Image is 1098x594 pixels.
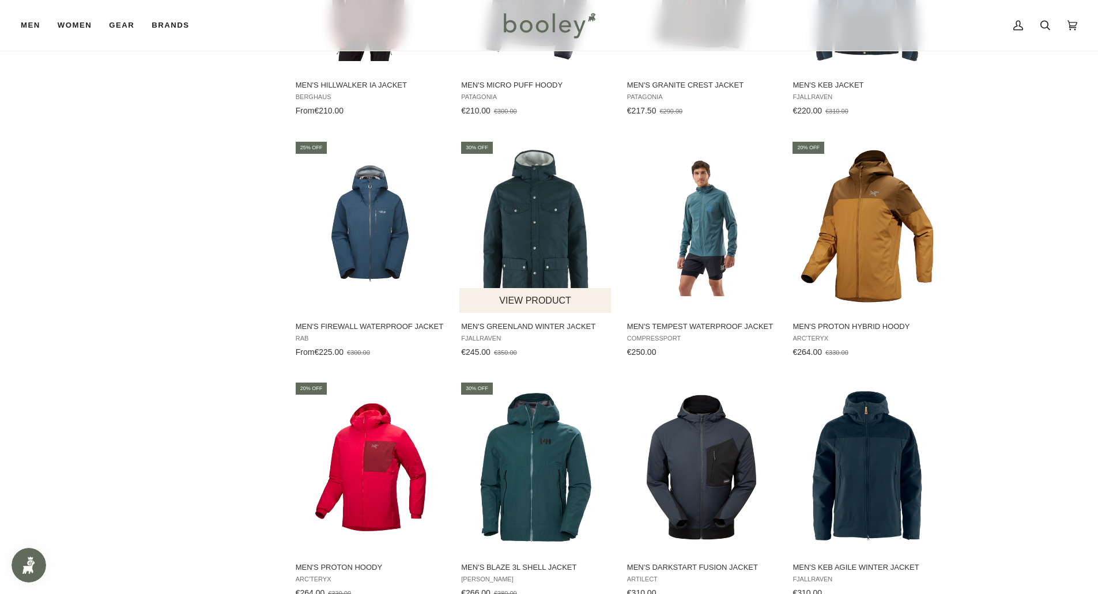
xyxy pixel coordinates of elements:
[499,9,599,42] img: Booley
[627,347,656,357] span: €250.00
[296,335,445,342] span: Rab
[793,106,822,115] span: €220.00
[659,108,682,115] span: €290.00
[627,576,776,583] span: Artilect
[791,150,944,302] img: Arc'teryx Men's Proton Hybrid Hoody Yukon / Relic - Booley Galway
[791,391,944,544] img: Fjallraven Men's Keb Agile Winter Jacket Dark Navy - Booley Galway
[296,80,445,90] span: Men's Hillwalker IA Jacket
[793,80,942,90] span: Men's Keb Jacket
[58,20,92,31] span: Women
[461,321,610,332] span: Men's Greenland Winter Jacket
[296,106,315,115] span: From
[793,321,942,332] span: Men's Proton Hybrid Hoody
[825,108,848,115] span: €310.00
[494,349,517,356] span: €350.00
[109,20,134,31] span: Gear
[627,93,776,101] span: Patagonia
[294,140,447,361] a: Men's Firewall Waterproof Jacket
[21,20,40,31] span: Men
[459,391,612,544] img: Helly Hansen Men's Blaze 3L Shell Jacket Dark Creek - Booley Galway
[625,391,778,544] img: Artilect Men's Darkstart Fusion Jacket Dark Slate / Black - Booley Galway
[461,106,490,115] span: €210.00
[296,562,445,573] span: Men's Proton Hoody
[461,576,610,583] span: [PERSON_NAME]
[296,576,445,583] span: Arc'teryx
[625,150,778,302] img: COMPRESSPORT Men's Tempest Waterproof Jacket Stargazer - Booley Galway
[459,140,612,361] a: Men's Greenland Winter Jacket
[294,391,447,544] img: Arc'teryx Men's Proton Hoody Heritage - Booley Galway
[296,347,315,357] span: From
[296,321,445,332] span: Men's Firewall Waterproof Jacket
[627,562,776,573] span: Men's Darkstart Fusion Jacket
[825,349,848,356] span: €330.00
[296,383,327,395] div: 20% off
[12,548,46,582] iframe: Button to open loyalty program pop-up
[296,142,327,154] div: 25% off
[793,335,942,342] span: Arc'teryx
[461,383,493,395] div: 30% off
[793,576,942,583] span: Fjallraven
[461,562,610,573] span: Men's Blaze 3L Shell Jacket
[296,93,445,101] span: Berghaus
[494,108,517,115] span: €300.00
[314,347,344,357] span: €225.00
[627,321,776,332] span: Men's Tempest Waterproof Jacket
[347,349,370,356] span: €300.00
[461,80,610,90] span: Men's Micro Puff Hoody
[793,93,942,101] span: Fjallraven
[627,335,776,342] span: COMPRESSPORT
[627,106,656,115] span: €217.50
[461,93,610,101] span: Patagonia
[793,142,824,154] div: 20% off
[461,142,493,154] div: 30% off
[791,140,944,361] a: Men's Proton Hybrid Hoody
[627,80,776,90] span: Men's Granite Crest Jacket
[459,288,611,313] button: View product
[314,106,344,115] span: €210.00
[461,335,610,342] span: Fjallraven
[461,347,490,357] span: €245.00
[793,347,822,357] span: €264.00
[625,140,778,361] a: Men's Tempest Waterproof Jacket
[152,20,189,31] span: Brands
[793,562,942,573] span: Men's Keb Agile Winter Jacket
